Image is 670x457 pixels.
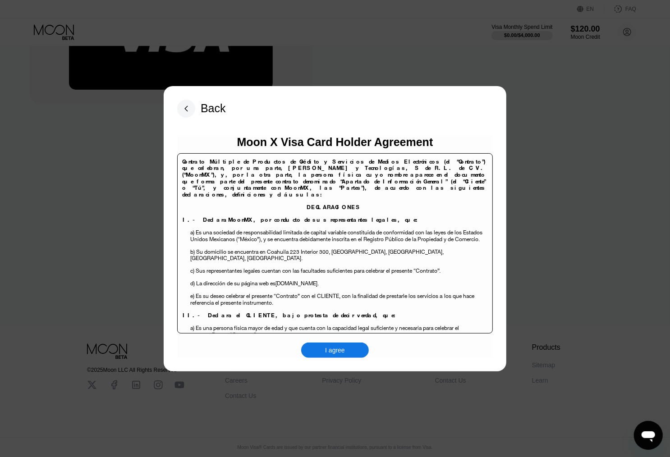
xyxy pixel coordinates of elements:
div: Moon X Visa Card Holder Agreement [237,136,433,149]
span: , por conducto de sus representantes legales, que: [253,216,420,224]
span: d [190,279,193,287]
span: ) Es su deseo celebrar el presente “Contrato” con el CLIENTE, con la finalidad de prestarle los s... [193,292,436,300]
span: y, por la otra parte, la persona física cuyo nombre aparece en el documento que forma parte del p... [182,171,486,192]
span: II.- Declara el CLIENTE, bajo protesta de decir verdad, que: [183,311,398,319]
span: , [GEOGRAPHIC_DATA], [GEOGRAPHIC_DATA]. [191,248,444,262]
div: I agree [301,343,369,358]
span: , las “Partes”), de acuerdo con las siguientes declaraciones, definiciones y cláusulas: [182,184,486,198]
span: MoonMX [228,216,253,224]
div: Back [177,100,226,118]
span: e [190,292,193,300]
span: los que hace referencia el presente instrumento. [191,292,475,306]
span: a) Es una persona física mayor de edad y que cuenta con la capacidad legal suficiente y necesaria... [190,324,459,338]
span: b) Su domicilio se encuentra en [190,248,266,256]
span: ) La dirección de su página web es [193,279,275,287]
span: [PERSON_NAME] y Tecnologías, S de R.L. de C.V. (“MoonMX”), [182,164,486,178]
iframe: Кнопка запуска окна обмена сообщениями [634,421,663,450]
div: Back [201,102,226,115]
span: ) Sus representantes legales cuentan con las facultades suficientes para celebrar el presente “Co... [193,267,441,274]
span: c [190,267,193,274]
span: s a [436,292,442,300]
span: MoonMX [285,184,310,192]
span: a) Es una sociedad de responsabilidad limitada de capital variable constituida de conformidad con... [190,228,482,243]
span: [DOMAIN_NAME]. [275,279,319,287]
span: Contrato Múltiple de Productos de Crédito y Servicios de Medios Electrónicos (el “Contrato”) que ... [182,158,485,172]
div: I agree [325,346,345,354]
span: I.- Declara [183,216,228,224]
span: Coahuila 223 Interior 300, [GEOGRAPHIC_DATA], [GEOGRAPHIC_DATA] [267,248,442,256]
span: DECLARACIONES [307,203,361,211]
